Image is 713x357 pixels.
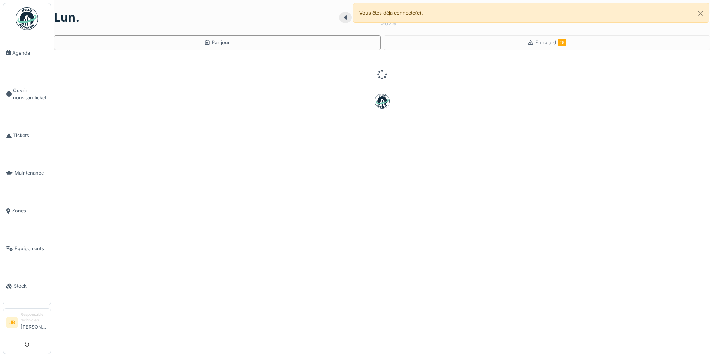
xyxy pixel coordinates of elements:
a: Ouvrir nouveau ticket [3,72,51,117]
h1: lun. [54,10,80,25]
span: En retard [535,40,566,45]
div: Par jour [204,39,230,46]
div: Vous êtes déjà connecté(e). [353,3,710,23]
span: Équipements [15,245,48,252]
span: 25 [558,39,566,46]
a: Agenda [3,34,51,72]
span: Maintenance [15,169,48,176]
a: Équipements [3,230,51,267]
img: badge-BVDL4wpA.svg [375,94,390,109]
a: Stock [3,267,51,305]
div: 2025 [381,19,396,28]
a: Tickets [3,117,51,154]
span: Tickets [13,132,48,139]
a: JB Responsable technicien[PERSON_NAME] [6,312,48,335]
div: Responsable technicien [21,312,48,323]
a: Zones [3,192,51,230]
span: Stock [14,282,48,290]
span: Agenda [12,49,48,57]
li: JB [6,317,18,328]
li: [PERSON_NAME] [21,312,48,333]
button: Close [692,3,709,23]
img: Badge_color-CXgf-gQk.svg [16,7,38,30]
span: Zones [12,207,48,214]
span: Ouvrir nouveau ticket [13,87,48,101]
a: Maintenance [3,154,51,192]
